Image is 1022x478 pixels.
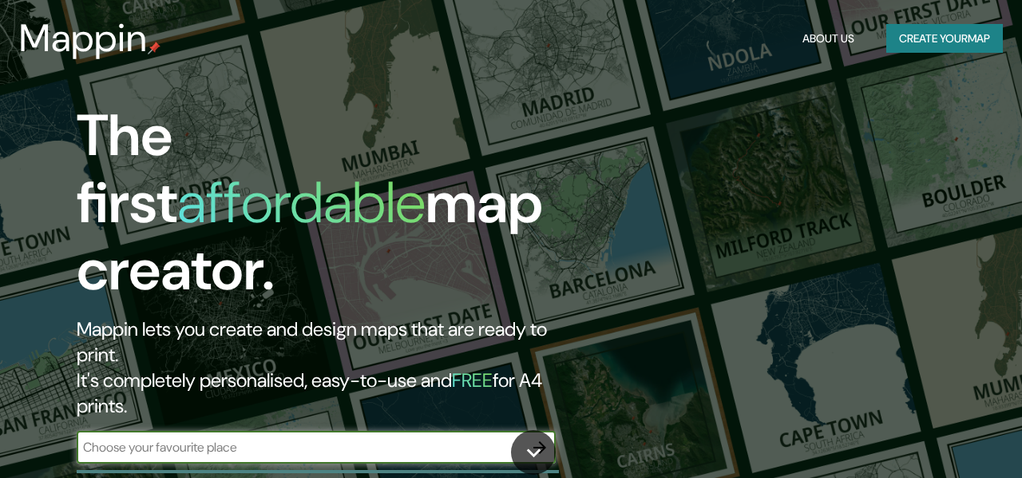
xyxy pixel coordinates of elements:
button: Create yourmap [886,24,1003,54]
input: Choose your favourite place [77,438,524,456]
h5: FREE [452,368,493,392]
h1: affordable [177,165,426,240]
button: About Us [796,24,861,54]
h3: Mappin [19,16,148,61]
img: mappin-pin [148,42,160,54]
h2: Mappin lets you create and design maps that are ready to print. It's completely personalised, eas... [77,317,588,419]
h1: The first map creator. [77,102,588,317]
